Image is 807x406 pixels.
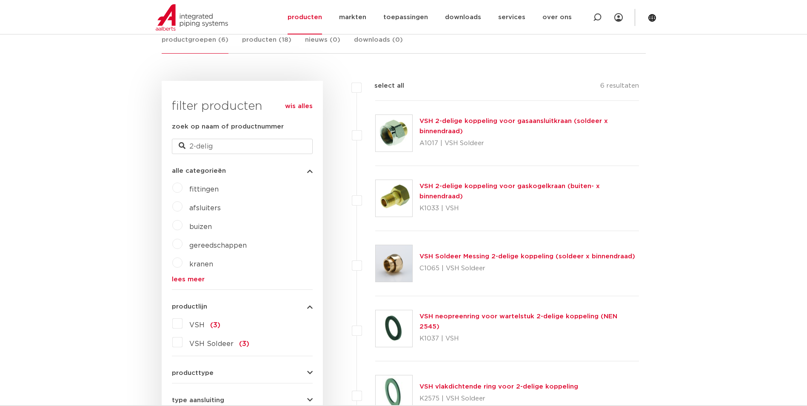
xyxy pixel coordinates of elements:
[362,81,404,91] label: select all
[242,35,291,53] a: producten (18)
[419,202,639,215] p: K1033 | VSH
[419,392,578,406] p: K2575 | VSH Soldeer
[239,340,249,347] span: (3)
[189,223,212,230] a: buizen
[189,242,247,249] a: gereedschappen
[172,168,313,174] button: alle categorieën
[376,310,412,347] img: Thumbnail for VSH neopreenring voor wartelstuk 2-delige koppeling (NEN 2545)
[172,397,224,403] span: type aansluiting
[172,168,226,174] span: alle categorieën
[419,332,639,346] p: K1037 | VSH
[172,122,284,132] label: zoek op naam of productnummer
[189,322,205,329] span: VSH
[354,35,403,53] a: downloads (0)
[305,35,340,53] a: nieuws (0)
[376,180,412,217] img: Thumbnail for VSH 2-delige koppeling voor gaskogelkraan (buiten- x binnendraad)
[419,383,578,390] a: VSH vlakdichtende ring voor 2-delige koppeling
[172,370,214,376] span: producttype
[189,186,219,193] a: fittingen
[189,340,234,347] span: VSH Soldeer
[210,322,220,329] span: (3)
[419,118,608,134] a: VSH 2-delige koppeling voor gasaansluitkraan (soldeer x binnendraad)
[419,262,635,275] p: C1065 | VSH Soldeer
[376,245,412,282] img: Thumbnail for VSH Soldeer Messing 2-delige koppeling (soldeer x binnendraad)
[419,253,635,260] a: VSH Soldeer Messing 2-delige koppeling (soldeer x binnendraad)
[189,261,213,268] a: kranen
[172,276,313,283] a: lees meer
[419,137,639,150] p: A1017 | VSH Soldeer
[172,98,313,115] h3: filter producten
[162,35,228,54] a: productgroepen (6)
[285,101,313,112] a: wis alles
[172,370,313,376] button: producttype
[172,303,313,310] button: productlijn
[172,139,313,154] input: zoeken
[419,183,600,200] a: VSH 2-delige koppeling voor gaskogelkraan (buiten- x binnendraad)
[189,205,221,212] a: afsluiters
[600,81,639,94] p: 6 resultaten
[376,115,412,152] img: Thumbnail for VSH 2-delige koppeling voor gasaansluitkraan (soldeer x binnendraad)
[172,397,313,403] button: type aansluiting
[172,303,207,310] span: productlijn
[419,313,617,330] a: VSH neopreenring voor wartelstuk 2-delige koppeling (NEN 2545)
